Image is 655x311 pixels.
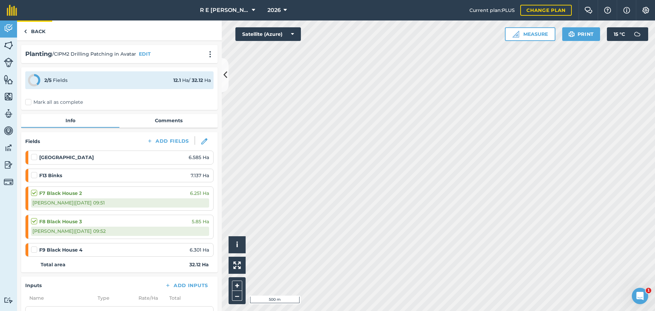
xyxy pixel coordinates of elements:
[25,138,40,145] h4: Fields
[139,50,151,58] button: EDIT
[190,189,209,197] span: 6.251 Ha
[39,218,82,225] strong: F8 Black House 3
[562,27,600,41] button: Print
[4,40,13,51] img: svg+xml;base64,PHN2ZyB4bWxucz0iaHR0cDovL3d3dy53My5vcmcvMjAwMC9zdmciIHdpZHRoPSI1NiIgaGVpZ2h0PSI2MC...
[165,294,181,302] span: Total
[21,114,119,127] a: Info
[25,282,42,289] h4: Inputs
[192,77,203,83] strong: 32.12
[603,7,612,14] img: A question mark icon
[44,77,52,83] strong: 2 / 5
[4,177,13,187] img: svg+xml;base64,PD94bWwgdmVyc2lvbj0iMS4wIiBlbmNvZGluZz0idXRmLTgiPz4KPCEtLSBHZW5lcmF0b3I6IEFkb2JlIE...
[190,246,209,254] span: 6.301 Ha
[267,6,281,14] span: 2026
[201,138,207,144] img: svg+xml;base64,PHN2ZyB3aWR0aD0iMTgiIGhlaWdodD0iMTgiIHZpZXdCb3g9IjAgMCAxOCAxOCIgZmlsbD0ibm9uZSIgeG...
[39,246,83,254] strong: F9 Black House 4
[4,160,13,170] img: svg+xml;base64,PD94bWwgdmVyc2lvbj0iMS4wIiBlbmNvZGluZz0idXRmLTgiPz4KPCEtLSBHZW5lcmF0b3I6IEFkb2JlIE...
[607,27,648,41] button: 15 °C
[520,5,572,16] a: Change plan
[119,114,218,127] a: Comments
[39,172,62,179] strong: F13 Binks
[52,50,136,58] span: / CIPM2 Drilling Patching in Avatar
[192,218,209,225] span: 5.85 Ha
[232,281,242,291] button: +
[173,76,211,84] div: Ha / Ha
[31,227,209,236] div: [PERSON_NAME] | [DATE] 09:52
[646,288,651,293] span: 1
[206,51,214,58] img: svg+xml;base64,PHN2ZyB4bWxucz0iaHR0cDovL3d3dy53My5vcmcvMjAwMC9zdmciIHdpZHRoPSIyMCIgaGVpZ2h0PSIyNC...
[4,109,13,119] img: svg+xml;base64,PD94bWwgdmVyc2lvbj0iMS4wIiBlbmNvZGluZz0idXRmLTgiPz4KPCEtLSBHZW5lcmF0b3I6IEFkb2JlIE...
[623,6,630,14] img: svg+xml;base64,PHN2ZyB4bWxucz0iaHR0cDovL3d3dy53My5vcmcvMjAwMC9zdmciIHdpZHRoPSIxNyIgaGVpZ2h0PSIxNy...
[134,294,165,302] span: Rate/ Ha
[4,297,13,303] img: svg+xml;base64,PD94bWwgdmVyc2lvbj0iMS4wIiBlbmNvZGluZz0idXRmLTgiPz4KPCEtLSBHZW5lcmF0b3I6IEFkb2JlIE...
[159,281,214,290] button: Add Inputs
[4,91,13,102] img: svg+xml;base64,PHN2ZyB4bWxucz0iaHR0cDovL3d3dy53My5vcmcvMjAwMC9zdmciIHdpZHRoPSI1NiIgaGVpZ2h0PSI2MC...
[24,27,27,36] img: svg+xml;base64,PHN2ZyB4bWxucz0iaHR0cDovL3d3dy53My5vcmcvMjAwMC9zdmciIHdpZHRoPSI5IiBoZWlnaHQ9IjI0Ii...
[200,6,249,14] span: R E [PERSON_NAME]
[93,294,134,302] span: Type
[4,126,13,136] img: svg+xml;base64,PD94bWwgdmVyc2lvbj0iMS4wIiBlbmNvZGluZz0idXRmLTgiPz4KPCEtLSBHZW5lcmF0b3I6IEFkb2JlIE...
[632,288,648,304] iframe: Intercom live chat
[25,49,52,59] h2: Planting
[41,261,65,268] strong: Total area
[39,189,82,197] strong: F7 Black House 2
[232,291,242,301] button: –
[17,20,52,41] a: Back
[4,58,13,67] img: svg+xml;base64,PD94bWwgdmVyc2lvbj0iMS4wIiBlbmNvZGluZz0idXRmLTgiPz4KPCEtLSBHZW5lcmF0b3I6IEFkb2JlIE...
[233,261,241,269] img: Four arrows, one pointing top left, one top right, one bottom right and the last bottom left
[4,23,13,33] img: svg+xml;base64,PD94bWwgdmVyc2lvbj0iMS4wIiBlbmNvZGluZz0idXRmLTgiPz4KPCEtLSBHZW5lcmF0b3I6IEFkb2JlIE...
[614,27,625,41] span: 15 ° C
[25,294,93,302] span: Name
[236,240,238,249] span: i
[44,76,68,84] div: Fields
[39,154,94,161] strong: [GEOGRAPHIC_DATA]
[505,27,555,41] button: Measure
[235,27,301,41] button: Satellite (Azure)
[469,6,515,14] span: Current plan : PLUS
[173,77,181,83] strong: 12.1
[191,172,209,179] span: 7.137 Ha
[189,154,209,161] span: 6.585 Ha
[568,30,575,38] img: svg+xml;base64,PHN2ZyB4bWxucz0iaHR0cDovL3d3dy53My5vcmcvMjAwMC9zdmciIHdpZHRoPSIxOSIgaGVpZ2h0PSIyNC...
[189,261,209,268] strong: 32.12 Ha
[4,74,13,85] img: svg+xml;base64,PHN2ZyB4bWxucz0iaHR0cDovL3d3dy53My5vcmcvMjAwMC9zdmciIHdpZHRoPSI1NiIgaGVpZ2h0PSI2MC...
[31,198,209,207] div: [PERSON_NAME] | [DATE] 09:51
[229,236,246,253] button: i
[642,7,650,14] img: A cog icon
[4,143,13,153] img: svg+xml;base64,PD94bWwgdmVyc2lvbj0iMS4wIiBlbmNvZGluZz0idXRmLTgiPz4KPCEtLSBHZW5lcmF0b3I6IEFkb2JlIE...
[7,5,17,16] img: fieldmargin Logo
[141,136,194,146] button: Add Fields
[25,99,83,106] label: Mark all as complete
[630,27,644,41] img: svg+xml;base64,PD94bWwgdmVyc2lvbj0iMS4wIiBlbmNvZGluZz0idXRmLTgiPz4KPCEtLSBHZW5lcmF0b3I6IEFkb2JlIE...
[512,31,519,38] img: Ruler icon
[584,7,593,14] img: Two speech bubbles overlapping with the left bubble in the forefront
